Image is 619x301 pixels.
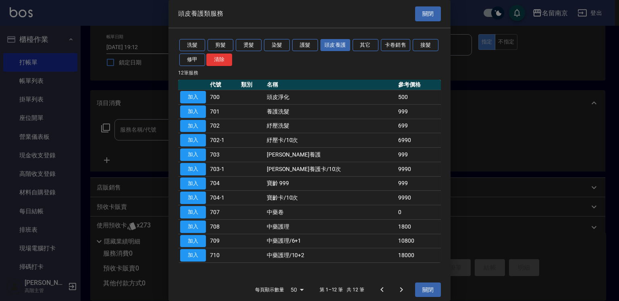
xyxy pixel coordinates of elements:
[180,148,206,161] button: 加入
[287,279,307,301] div: 50
[208,191,239,205] td: 704-1
[208,90,239,105] td: 700
[178,10,223,18] span: 頭皮養護類服務
[180,249,206,262] button: 加入
[208,162,239,176] td: 703-1
[265,234,396,248] td: 中藥護理/6+1
[396,162,441,176] td: 9990
[265,191,396,205] td: 寶齡卡/10次
[265,148,396,162] td: [PERSON_NAME]養護
[208,219,239,234] td: 708
[320,39,350,52] button: 頭皮養護
[180,177,206,190] button: 加入
[396,176,441,191] td: 999
[208,205,239,220] td: 707
[265,104,396,119] td: 養護洗髮
[180,91,206,103] button: 加入
[206,54,232,66] button: 清除
[265,248,396,263] td: 中藥護理/10+2
[265,205,396,220] td: 中藥卷
[255,286,284,293] p: 每頁顯示數量
[208,176,239,191] td: 704
[396,133,441,148] td: 6990
[180,163,206,175] button: 加入
[265,80,396,90] th: 名稱
[396,80,441,90] th: 參考價格
[396,234,441,248] td: 10800
[180,235,206,247] button: 加入
[415,282,441,297] button: 關閉
[264,39,290,52] button: 染髮
[396,191,441,205] td: 9990
[265,219,396,234] td: 中藥護理
[265,176,396,191] td: 寶齡 999
[180,134,206,146] button: 加入
[236,39,262,52] button: 燙髮
[180,105,206,118] button: 加入
[353,39,378,52] button: 其它
[265,133,396,148] td: 紓壓卡/10次
[180,120,206,132] button: 加入
[239,80,265,90] th: 類別
[208,104,239,119] td: 701
[208,234,239,248] td: 709
[320,286,364,293] p: 第 1–12 筆 共 12 筆
[265,90,396,105] td: 頭皮淨化
[180,206,206,219] button: 加入
[179,39,205,52] button: 洗髮
[178,69,441,76] p: 12 筆服務
[396,205,441,220] td: 0
[208,248,239,263] td: 710
[179,54,205,66] button: 修甲
[208,133,239,148] td: 702-1
[265,119,396,133] td: 紓壓洗髮
[381,39,411,52] button: 卡卷銷售
[208,39,233,52] button: 剪髮
[292,39,318,52] button: 護髮
[208,80,239,90] th: 代號
[396,248,441,263] td: 18000
[415,6,441,21] button: 關閉
[396,104,441,119] td: 999
[396,219,441,234] td: 1800
[208,119,239,133] td: 702
[180,192,206,204] button: 加入
[396,148,441,162] td: 999
[208,148,239,162] td: 703
[180,221,206,233] button: 加入
[413,39,438,52] button: 接髮
[396,90,441,105] td: 500
[265,162,396,176] td: [PERSON_NAME]養護卡/10次
[396,119,441,133] td: 699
